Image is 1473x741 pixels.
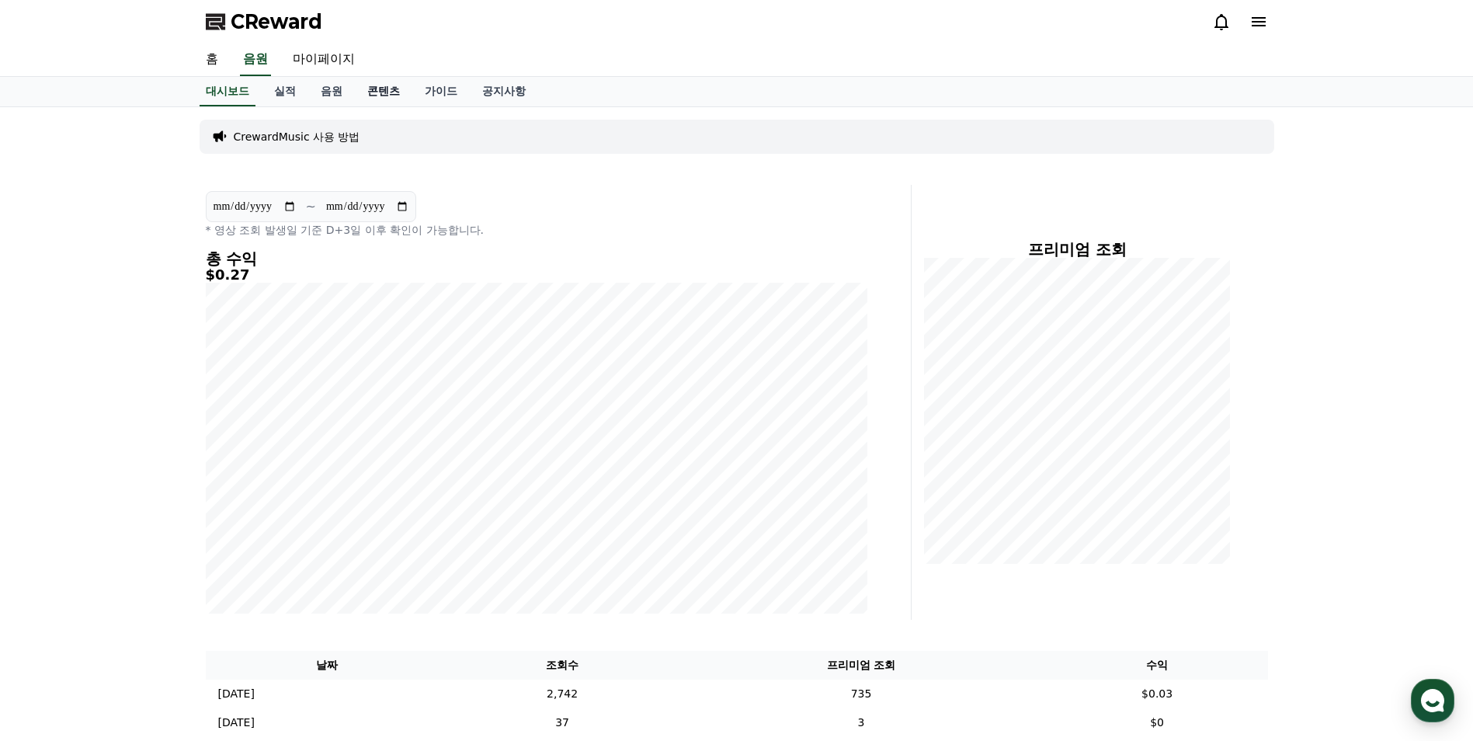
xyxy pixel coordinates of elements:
[924,241,1231,258] h4: 프리미엄 조회
[355,77,412,106] a: 콘텐츠
[676,708,1046,737] td: 3
[206,267,867,283] h5: $0.27
[1047,708,1268,737] td: $0
[262,77,308,106] a: 실적
[142,517,161,529] span: 대화
[231,9,322,34] span: CReward
[240,516,259,528] span: 설정
[306,197,316,216] p: ~
[206,651,449,680] th: 날짜
[200,77,255,106] a: 대시보드
[234,129,360,144] a: CrewardMusic 사용 방법
[193,43,231,76] a: 홈
[449,708,676,737] td: 37
[1047,680,1268,708] td: $0.03
[470,77,538,106] a: 공지사항
[49,516,58,528] span: 홈
[308,77,355,106] a: 음원
[1047,651,1268,680] th: 수익
[102,492,200,531] a: 대화
[206,222,867,238] p: * 영상 조회 발생일 기준 D+3일 이후 확인이 가능합니다.
[218,686,255,702] p: [DATE]
[240,43,271,76] a: 음원
[676,651,1046,680] th: 프리미엄 조회
[218,715,255,731] p: [DATE]
[206,250,867,267] h4: 총 수익
[5,492,102,531] a: 홈
[449,680,676,708] td: 2,742
[412,77,470,106] a: 가이드
[676,680,1046,708] td: 735
[206,9,322,34] a: CReward
[449,651,676,680] th: 조회수
[280,43,367,76] a: 마이페이지
[200,492,298,531] a: 설정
